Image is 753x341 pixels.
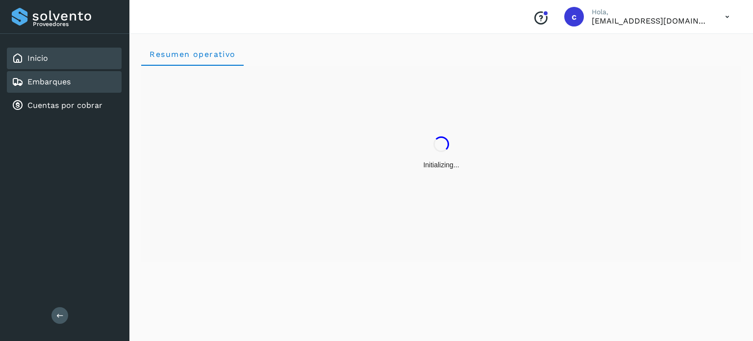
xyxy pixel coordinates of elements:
[27,77,71,86] a: Embarques
[149,50,236,59] span: Resumen operativo
[27,53,48,63] a: Inicio
[592,16,709,26] p: cuentasespeciales8_met@castores.com.mx
[27,101,102,110] a: Cuentas por cobrar
[7,71,122,93] div: Embarques
[7,95,122,116] div: Cuentas por cobrar
[33,21,118,27] p: Proveedores
[592,8,709,16] p: Hola,
[7,48,122,69] div: Inicio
